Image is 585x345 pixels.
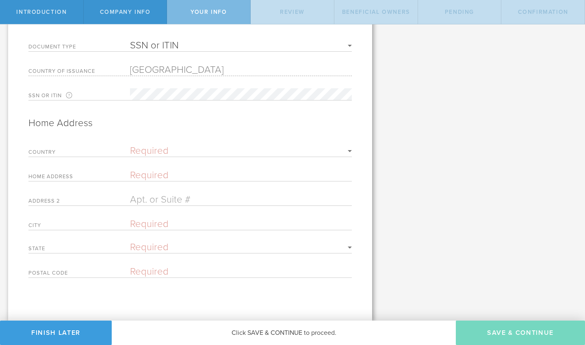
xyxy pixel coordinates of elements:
button: Save & Continue [456,321,585,345]
span: Review [280,9,305,15]
div: Click SAVE & CONTINUE to proceed. [112,321,456,345]
span: Beneficial Owners [342,9,410,15]
input: Apt. or Suite # [130,194,352,205]
span: Your Info [191,9,227,15]
label: Country of Issuance [28,69,130,76]
label: Postal code [28,271,130,277]
span: Company Info [100,9,151,15]
label: Document Type [28,44,130,51]
label: Home Address [28,174,130,181]
span: Pending [445,9,474,15]
label: SSN or ITIN [28,92,130,100]
label: State [28,246,130,253]
label: City [28,223,130,230]
span: Introduction [16,9,67,15]
input: Required [130,266,352,277]
span: Confirmation [518,9,568,15]
label: Country [28,150,130,157]
label: Address 2 [28,199,130,205]
h2: Home Address [28,117,352,130]
input: Required [130,169,352,181]
input: Required [130,218,352,230]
